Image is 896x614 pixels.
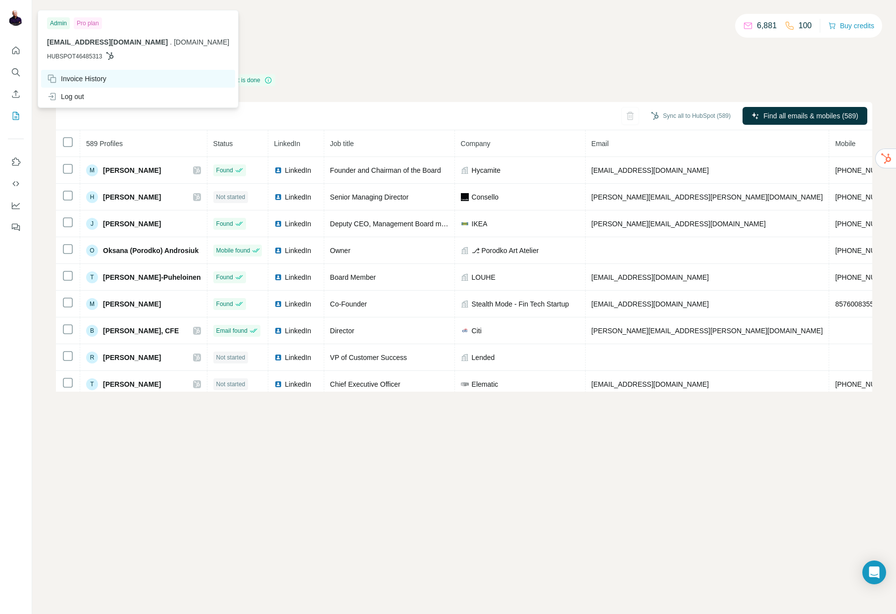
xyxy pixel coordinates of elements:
div: Enrichment is done [206,74,275,86]
img: LinkedIn logo [274,166,282,174]
div: M [86,164,98,176]
span: LinkedIn [285,299,311,309]
span: [PERSON_NAME], CFE [103,326,179,336]
button: Sync all to HubSpot (589) [644,108,738,123]
div: R [86,352,98,363]
div: B [86,325,98,337]
span: VP of Customer Success [330,354,407,361]
span: [PERSON_NAME] [103,379,161,389]
span: Found [216,300,233,308]
button: Find all emails & mobiles (589) [743,107,867,125]
button: Enrich CSV [8,85,24,103]
span: Chief Executive Officer [330,380,400,388]
span: Stealth Mode - Fin Tech Startup [472,299,569,309]
span: Found [216,219,233,228]
span: Consello [472,192,498,202]
span: [PERSON_NAME] [103,353,161,362]
div: J [86,218,98,230]
span: [EMAIL_ADDRESS][DOMAIN_NAME] [592,166,709,174]
button: Dashboard [8,197,24,214]
img: company-logo [461,327,469,335]
span: Lended [472,353,495,362]
span: [PERSON_NAME] [103,165,161,175]
div: T [86,378,98,390]
span: 8576008355 [835,300,874,308]
span: Email [592,140,609,148]
span: [EMAIL_ADDRESS][DOMAIN_NAME] [47,38,168,46]
img: LinkedIn logo [274,327,282,335]
div: Admin [47,17,70,29]
span: ⎇ Porodko Art Atelier [472,246,539,256]
span: LinkedIn [285,326,311,336]
span: [PERSON_NAME] [103,192,161,202]
span: HUBSPOT46485313 [47,52,102,61]
button: Search [8,63,24,81]
p: 6,881 [757,20,777,32]
img: Avatar [8,10,24,26]
span: Company [461,140,491,148]
span: Owner [330,247,350,255]
img: LinkedIn logo [274,247,282,255]
span: Found [216,273,233,282]
span: [PERSON_NAME] [103,219,161,229]
span: Deputy CEO, Management Board member and CFO, Ingka Group| IKEA [330,220,553,228]
span: Found [216,166,233,175]
span: LinkedIn [285,246,311,256]
span: LOUHE [472,272,496,282]
span: Not started [216,353,246,362]
span: LinkedIn [285,272,311,282]
span: LinkedIn [285,379,311,389]
div: M [86,298,98,310]
span: Find all emails & mobiles (589) [763,111,858,121]
button: Feedback [8,218,24,236]
div: Invoice History [47,74,106,84]
span: 589 Profiles [86,140,123,148]
span: IKEA [472,219,488,229]
span: Not started [216,380,246,389]
span: LinkedIn [285,219,311,229]
span: Board Member [330,273,376,281]
span: LinkedIn [274,140,300,148]
span: Status [213,140,233,148]
div: T [86,271,98,283]
span: [PERSON_NAME]-Puheloinen [103,272,201,282]
button: Use Surfe API [8,175,24,193]
span: Hycamite [472,165,500,175]
div: O [86,245,98,256]
button: Quick start [8,42,24,59]
span: Elematic [472,379,498,389]
img: company-logo [461,220,469,228]
span: LinkedIn [285,353,311,362]
img: company-logo [461,380,469,388]
span: Citi [472,326,482,336]
div: Open Intercom Messenger [862,561,886,584]
img: LinkedIn logo [274,380,282,388]
span: [EMAIL_ADDRESS][DOMAIN_NAME] [592,300,709,308]
div: Log out [47,92,84,102]
span: Mobile [835,140,855,148]
button: My lists [8,107,24,125]
span: Oksana (Porodko) Androsiuk [103,246,199,256]
span: Founder and Chairman of the Board [330,166,441,174]
span: [EMAIL_ADDRESS][DOMAIN_NAME] [592,273,709,281]
span: Co-Founder [330,300,367,308]
span: LinkedIn [285,192,311,202]
span: Mobile found [216,246,250,255]
button: Use Surfe on LinkedIn [8,153,24,171]
span: [PERSON_NAME] [103,299,161,309]
div: Pro plan [74,17,102,29]
span: Email found [216,326,248,335]
span: Not started [216,193,246,202]
span: [PERSON_NAME][EMAIL_ADDRESS][PERSON_NAME][DOMAIN_NAME] [592,193,823,201]
img: LinkedIn logo [274,193,282,201]
img: LinkedIn logo [274,354,282,361]
span: [EMAIL_ADDRESS][DOMAIN_NAME] [592,380,709,388]
span: Director [330,327,354,335]
span: [PERSON_NAME][EMAIL_ADDRESS][DOMAIN_NAME] [592,220,766,228]
img: company-logo [461,193,469,201]
span: [DOMAIN_NAME] [174,38,229,46]
img: LinkedIn logo [274,220,282,228]
span: [PERSON_NAME][EMAIL_ADDRESS][PERSON_NAME][DOMAIN_NAME] [592,327,823,335]
div: H [86,191,98,203]
img: LinkedIn logo [274,273,282,281]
